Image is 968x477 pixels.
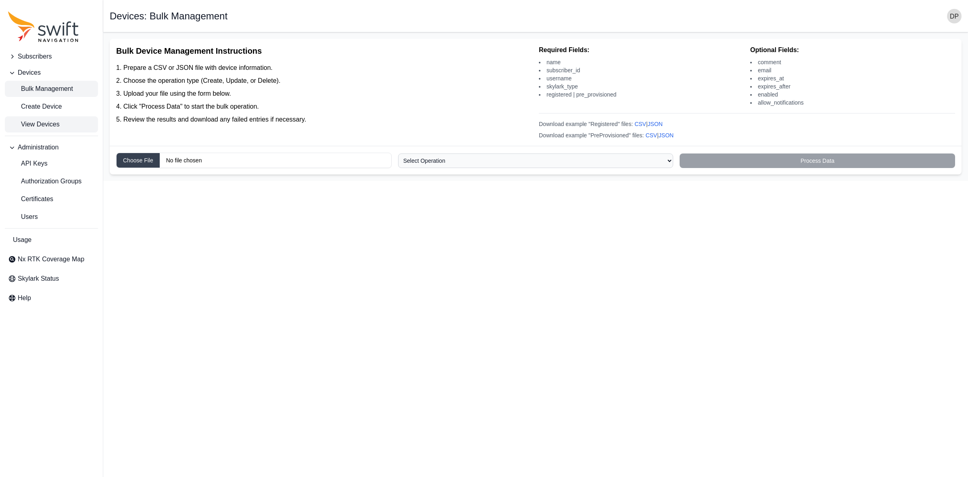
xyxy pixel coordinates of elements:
button: Devices [5,65,98,81]
li: subscriber_id [539,66,744,74]
li: allow_notifications [750,99,955,107]
a: Authorization Groups [5,173,98,189]
span: Bulk Management [8,84,73,94]
li: expires_at [750,74,955,82]
li: name [539,58,744,66]
h2: Bulk Device Management Instructions [116,45,532,57]
span: Usage [13,235,31,245]
li: skylark_type [539,82,744,90]
li: email [750,66,955,74]
li: registered | pre_provisioned [539,90,744,99]
span: Help [18,293,31,303]
a: API Keys [5,155,98,172]
a: JSON [659,132,674,139]
button: Subscribers [5,48,98,65]
span: View Devices [8,120,60,129]
a: Usage [5,232,98,248]
span: Create Device [8,102,62,111]
a: Users [5,209,98,225]
span: Certificates [8,194,53,204]
span: Devices [18,68,41,78]
img: user photo [947,9,962,23]
a: Bulk Management [5,81,98,97]
span: Subscribers [18,52,52,61]
li: Upload your file using the form below. [116,89,532,99]
h4: Required Fields: [539,45,744,55]
button: Administration [5,139,98,155]
a: Nx RTK Coverage Map [5,251,98,267]
a: Skylark Status [5,271,98,287]
a: CSV [634,121,646,127]
span: Skylark Status [18,274,59,284]
li: Click "Process Data" to start the bulk operation. [116,102,532,111]
li: Prepare a CSV or JSON file with device information. [116,63,532,73]
li: enabled [750,90,955,99]
a: CSV [645,132,657,139]
span: Nx RTK Coverage Map [18,254,84,264]
a: View Devices [5,116,98,132]
a: Create Device [5,99,98,115]
a: Certificates [5,191,98,207]
li: Choose the operation type (Create, Update, or Delete). [116,76,532,86]
div: Download example "PreProvisioned" files: | [539,131,955,139]
li: expires_after [750,82,955,90]
span: Authorization Groups [8,177,81,186]
li: comment [750,58,955,66]
span: API Keys [8,159,48,168]
a: Help [5,290,98,306]
span: Administration [18,143,58,152]
span: Users [8,212,38,222]
li: Review the results and download any failed entries if necessary. [116,115,532,124]
h4: Optional Fields: [750,45,955,55]
div: Download example "Registered" files: | [539,120,955,128]
h1: Devices: Bulk Management [110,11,227,21]
a: JSON [648,121,663,127]
li: username [539,74,744,82]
